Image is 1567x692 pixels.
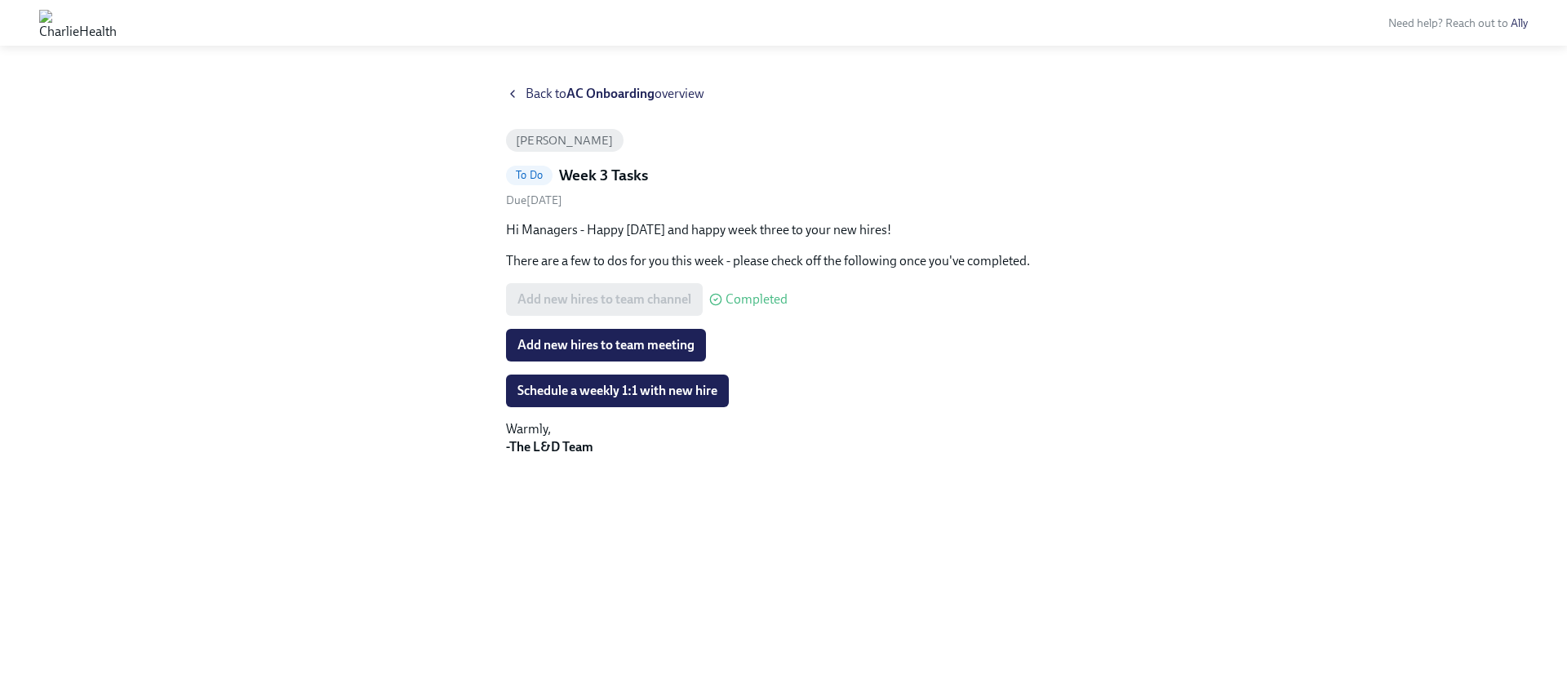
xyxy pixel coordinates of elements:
[1511,16,1528,30] a: Ally
[506,420,1061,456] p: Warmly,
[506,439,593,455] strong: -The L&D Team
[526,85,704,103] span: Back to overview
[1388,16,1528,30] span: Need help? Reach out to
[506,169,553,181] span: To Do
[506,252,1061,270] p: There are a few to dos for you this week - please check off the following once you've completed.
[506,193,562,207] span: Saturday, October 4th 2025, 8:00 am
[559,165,648,186] h5: Week 3 Tasks
[506,135,624,147] span: [PERSON_NAME]
[506,329,706,362] button: Add new hires to team meeting
[506,375,729,407] button: Schedule a weekly 1:1 with new hire
[726,293,788,306] span: Completed
[506,221,1061,239] p: Hi Managers - Happy [DATE] and happy week three to your new hires!
[566,86,655,101] strong: AC Onboarding
[39,10,117,36] img: CharlieHealth
[506,85,1061,103] a: Back toAC Onboardingoverview
[517,337,695,353] span: Add new hires to team meeting
[517,383,717,399] span: Schedule a weekly 1:1 with new hire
